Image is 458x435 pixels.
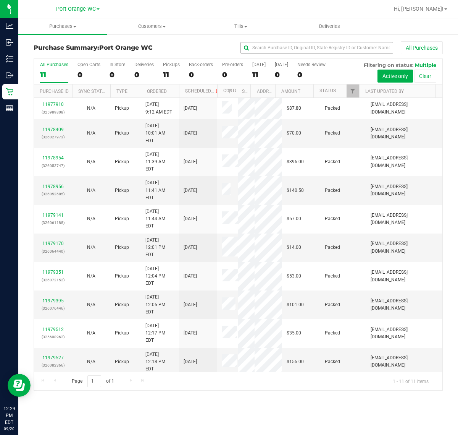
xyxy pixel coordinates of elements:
inline-svg: Retail [6,88,13,96]
div: 0 [297,70,326,79]
span: $53.00 [287,273,301,280]
span: [DATE] 11:41 AM EDT [145,179,174,201]
div: 0 [77,70,100,79]
span: $140.50 [287,187,304,194]
span: Not Applicable [87,273,95,279]
span: Pickup [115,215,129,222]
span: $87.80 [287,105,301,112]
button: N/A [87,358,95,365]
div: 0 [110,70,125,79]
button: Clear [414,70,436,83]
inline-svg: Inventory [6,55,13,63]
span: 1 - 11 of 11 items [387,375,435,387]
span: [DATE] [184,187,197,194]
span: [DATE] [184,329,197,337]
span: [DATE] 12:01 PM EDT [145,237,174,259]
div: 0 [275,70,288,79]
button: All Purchases [401,41,443,54]
input: Search Purchase ID, Original ID, State Registry ID or Customer Name... [240,42,393,54]
span: Pickup [115,130,129,137]
a: 11979395 [42,298,64,304]
div: 0 [134,70,154,79]
inline-svg: Reports [6,104,13,112]
span: $57.00 [287,215,301,222]
span: [EMAIL_ADDRESS][DOMAIN_NAME] [371,269,438,283]
span: Packed [325,273,340,280]
div: Deliveries [134,62,154,67]
span: Pickup [115,244,129,251]
button: N/A [87,329,95,337]
span: Packed [325,215,340,222]
a: Status [319,88,336,93]
div: 11 [40,70,68,79]
span: Not Applicable [87,159,95,164]
div: Open Carts [77,62,100,67]
p: (326052685) [39,190,68,198]
span: [DATE] [184,301,197,308]
button: N/A [87,130,95,137]
div: [DATE] [252,62,266,67]
span: [DATE] [184,358,197,365]
a: Customers [107,18,196,34]
p: 12:29 PM EDT [3,405,15,426]
span: Pickup [115,273,129,280]
a: 11979512 [42,327,64,332]
span: $155.00 [287,358,304,365]
a: 11979351 [42,269,64,275]
a: Tills [196,18,285,34]
span: Not Applicable [87,216,95,221]
div: All Purchases [40,62,68,67]
span: Purchases [18,23,107,30]
div: 0 [189,70,213,79]
div: 0 [222,70,243,79]
a: Sync Status [78,89,108,94]
span: Packed [325,158,340,166]
span: [DATE] 10:01 AM EDT [145,122,174,144]
a: 11979170 [42,241,64,246]
a: Ordered [147,89,167,94]
a: 11979141 [42,213,64,218]
span: [EMAIL_ADDRESS][DOMAIN_NAME] [371,354,438,369]
button: N/A [87,105,95,112]
p: (325608962) [39,333,68,341]
button: N/A [87,244,95,251]
span: Pickup [115,158,129,166]
a: Purchases [18,18,107,34]
input: 1 [87,375,101,387]
a: Deliveries [285,18,374,34]
span: Tills [197,23,285,30]
span: Page of 1 [65,375,120,387]
span: Packed [325,358,340,365]
div: [DATE] [275,62,288,67]
a: Last Updated By [365,89,404,94]
a: State Registry ID [242,89,282,94]
span: [DATE] 12:18 PM EDT [145,351,174,373]
span: [EMAIL_ADDRESS][DOMAIN_NAME] [371,101,438,115]
span: Pickup [115,301,129,308]
iframe: Resource center [8,374,31,397]
span: [DATE] [184,215,197,222]
div: 11 [163,70,180,79]
a: Filter [347,84,359,97]
span: [EMAIL_ADDRESS][DOMAIN_NAME] [371,212,438,226]
span: [DATE] 12:04 PM EDT [145,265,174,287]
span: Deliveries [309,23,350,30]
span: Hi, [PERSON_NAME]! [394,6,443,12]
span: Packed [325,301,340,308]
span: [DATE] 9:12 AM EDT [145,101,172,115]
a: 11978954 [42,155,64,161]
span: [EMAIL_ADDRESS][DOMAIN_NAME] [371,297,438,312]
span: Pickup [115,187,129,194]
p: (326064440) [39,248,68,255]
span: Not Applicable [87,245,95,250]
span: Packed [325,329,340,337]
span: Multiple [415,62,436,68]
button: N/A [87,187,95,194]
p: (326076446) [39,305,68,312]
p: (326061188) [39,219,68,226]
span: [EMAIL_ADDRESS][DOMAIN_NAME] [371,183,438,198]
a: Filter [223,84,235,97]
div: Needs Review [297,62,326,67]
button: N/A [87,273,95,280]
span: Pickup [115,329,129,337]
